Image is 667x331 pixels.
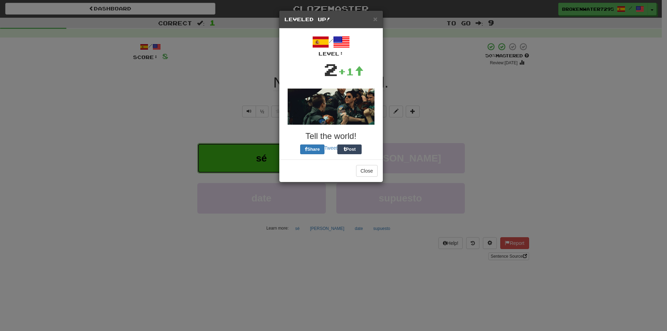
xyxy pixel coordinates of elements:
span: × [373,15,377,23]
div: +1 [338,65,364,78]
button: Share [300,144,324,154]
img: topgun-769e91374289d1a7cee4bdcce2229f64f1fa97f7cbbef9a35b896cb17c9c8419.gif [288,89,374,125]
div: / [285,34,378,57]
div: 2 [324,57,338,82]
h3: Tell the world! [285,132,378,141]
div: Level: [285,50,378,57]
button: Post [337,144,362,154]
button: Close [356,165,378,177]
a: Tweet [324,145,337,151]
h5: Leveled Up! [285,16,378,23]
button: Close [373,15,377,23]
